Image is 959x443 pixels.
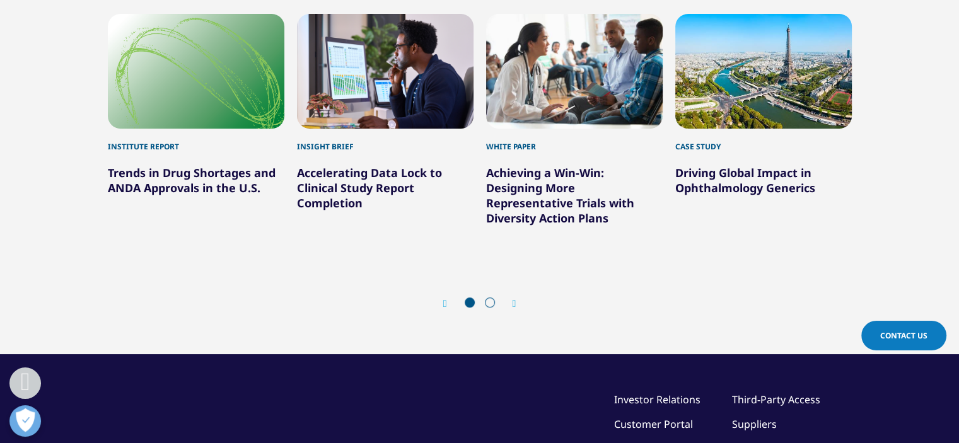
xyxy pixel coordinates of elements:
[614,393,700,406] a: Investor Relations
[675,165,815,195] a: Driving Global Impact in Ophthalmology Generics
[880,330,927,341] span: Contact Us
[486,14,663,241] div: 3 / 6
[9,405,41,437] button: Abrir preferencias
[486,129,663,152] div: White Paper
[732,417,777,431] a: Suppliers
[108,165,276,195] a: Trends in Drug Shortages and ANDA Approvals in the U.S.
[500,297,516,309] div: Next slide
[486,165,634,226] a: Achieving a Win-Win: Designing More Representative Trials with Diversity Action Plans
[675,129,852,152] div: Case Study
[108,14,284,241] div: 1 / 6
[614,417,693,431] a: Customer Portal
[108,129,284,152] div: Institute Report
[297,14,474,241] div: 2 / 6
[675,14,852,241] div: 4 / 6
[861,321,946,350] a: Contact Us
[732,393,820,406] a: Third-Party Access
[297,165,442,210] a: Accelerating Data Lock to Clinical Study Report Completion
[297,129,474,152] div: Insight Brief
[443,297,460,309] div: Previous slide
